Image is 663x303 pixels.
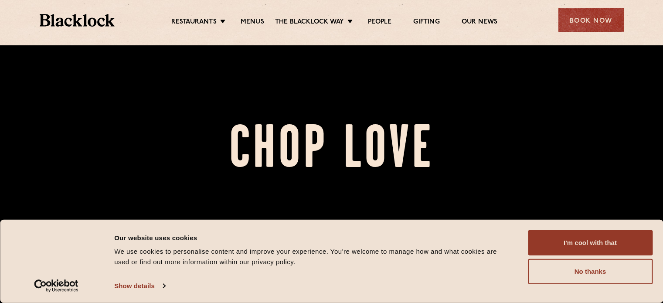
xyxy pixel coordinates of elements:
div: We use cookies to personalise content and improve your experience. You're welcome to manage how a... [114,246,508,267]
img: BL_Textured_Logo-footer-cropped.svg [40,14,115,27]
button: I'm cool with that [528,230,653,255]
button: No thanks [528,259,653,284]
div: Book Now [558,8,624,32]
a: Menus [241,18,264,27]
a: Usercentrics Cookiebot - opens in a new window [18,279,95,293]
a: Gifting [413,18,439,27]
a: Restaurants [171,18,217,27]
a: The Blacklock Way [275,18,344,27]
a: Our News [462,18,498,27]
a: Show details [114,279,165,293]
a: People [368,18,391,27]
div: Our website uses cookies [114,232,508,243]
